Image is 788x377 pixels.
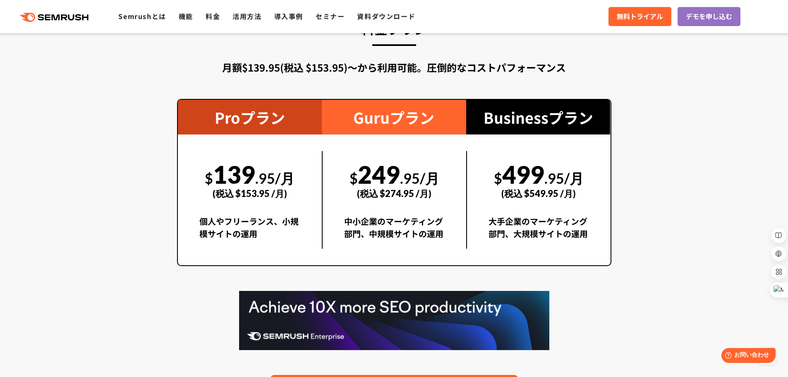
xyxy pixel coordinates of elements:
[344,151,445,208] div: 249
[678,7,740,26] a: デモを申し込む
[686,11,732,22] span: デモを申し込む
[350,170,358,187] span: $
[489,151,589,208] div: 499
[489,179,589,208] div: (税込 $549.95 /月)
[177,60,611,75] div: 月額$139.95(税込 $153.95)〜から利用可能。圧倒的なコストパフォーマンス
[494,170,502,187] span: $
[255,170,295,187] span: .95/月
[344,179,445,208] div: (税込 $274.95 /月)
[199,215,301,249] div: 個人やフリーランス、小規模サイトの運用
[118,11,166,21] a: Semrushとは
[544,170,584,187] span: .95/月
[274,11,303,21] a: 導入事例
[322,100,466,134] div: Guruプラン
[617,11,663,22] span: 無料トライアル
[179,11,193,21] a: 機能
[206,11,220,21] a: 料金
[714,345,779,368] iframe: Help widget launcher
[466,100,611,134] div: Businessプラン
[489,215,589,249] div: 大手企業のマーケティング部門、大規模サイトの運用
[608,7,671,26] a: 無料トライアル
[316,11,345,21] a: セミナー
[199,151,301,208] div: 139
[205,170,213,187] span: $
[344,215,445,249] div: 中小企業のマーケティング部門、中規模サイトの運用
[357,11,415,21] a: 資料ダウンロード
[232,11,261,21] a: 活用方法
[199,179,301,208] div: (税込 $153.95 /月)
[178,100,322,134] div: Proプラン
[400,170,439,187] span: .95/月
